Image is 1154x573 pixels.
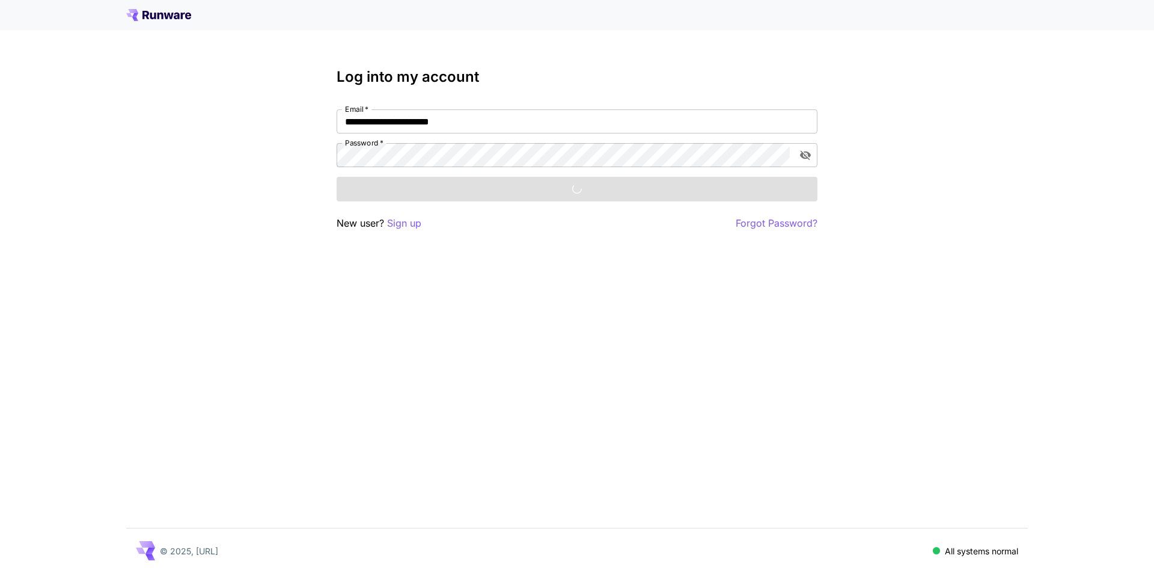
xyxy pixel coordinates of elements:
p: © 2025, [URL] [160,545,218,557]
button: Sign up [387,216,421,231]
p: All systems normal [945,545,1018,557]
button: Forgot Password? [736,216,817,231]
p: New user? [337,216,421,231]
h3: Log into my account [337,69,817,85]
label: Password [345,138,383,148]
label: Email [345,104,368,114]
button: toggle password visibility [795,144,816,166]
